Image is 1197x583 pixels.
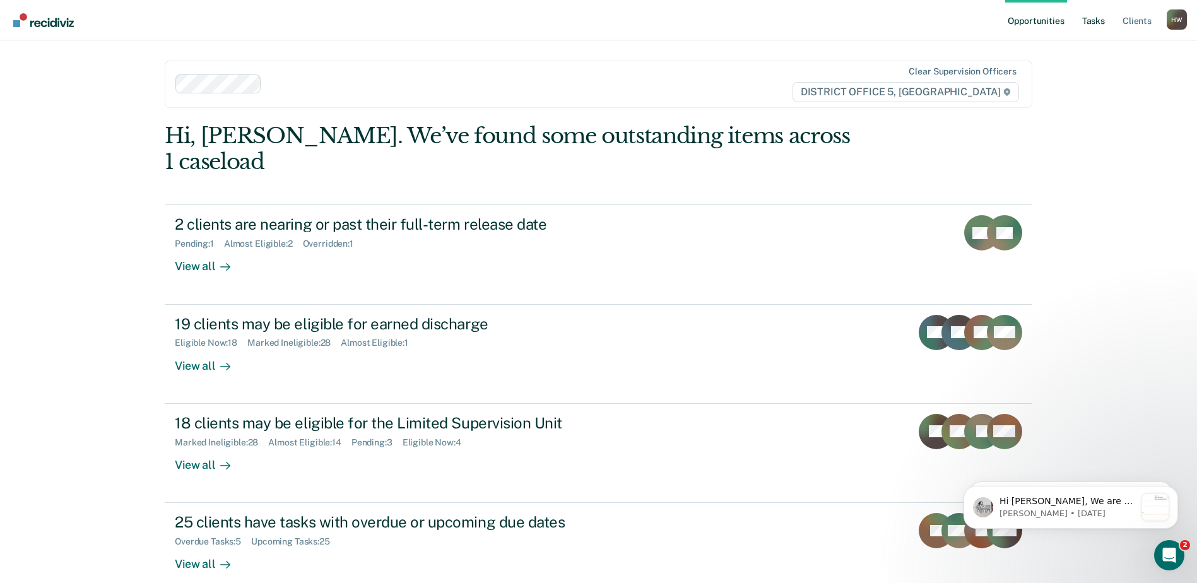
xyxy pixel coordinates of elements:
div: 18 clients may be eligible for the Limited Supervision Unit [175,414,618,432]
div: Marked Ineligible : 28 [175,437,268,448]
div: 25 clients have tasks with overdue or upcoming due dates [175,513,618,531]
div: Pending : 3 [351,437,403,448]
div: Overdue Tasks : 5 [175,536,251,547]
a: 19 clients may be eligible for earned dischargeEligible Now:18Marked Ineligible:28Almost Eligible... [165,305,1032,404]
div: Almost Eligible : 2 [224,238,303,249]
div: 19 clients may be eligible for earned discharge [175,315,618,333]
div: H W [1167,9,1187,30]
img: Recidiviz [13,13,74,27]
div: Upcoming Tasks : 25 [251,536,340,547]
div: Almost Eligible : 1 [341,338,418,348]
div: View all [175,447,245,472]
div: Almost Eligible : 14 [268,437,351,448]
div: 2 clients are nearing or past their full-term release date [175,215,618,233]
a: 18 clients may be eligible for the Limited Supervision UnitMarked Ineligible:28Almost Eligible:14... [165,404,1032,503]
iframe: Intercom live chat [1154,540,1184,570]
p: Message from Kim, sent 1w ago [55,47,191,59]
iframe: Intercom notifications message [945,461,1197,549]
div: View all [175,348,245,373]
div: Clear supervision officers [909,66,1016,77]
div: Eligible Now : 18 [175,338,247,348]
div: View all [175,547,245,572]
a: 2 clients are nearing or past their full-term release datePending:1Almost Eligible:2Overridden:1V... [165,204,1032,304]
span: 2 [1180,540,1190,550]
span: DISTRICT OFFICE 5, [GEOGRAPHIC_DATA] [793,82,1019,102]
div: Hi, [PERSON_NAME]. We’ve found some outstanding items across 1 caseload [165,123,859,175]
span: Hi [PERSON_NAME], We are so excited to announce a brand new feature: AI case note search! 📣 Findi... [55,35,191,359]
div: Pending : 1 [175,238,224,249]
div: Overridden : 1 [303,238,363,249]
div: Marked Ineligible : 28 [247,338,341,348]
button: Profile dropdown button [1167,9,1187,30]
div: Eligible Now : 4 [403,437,471,448]
div: View all [175,249,245,274]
